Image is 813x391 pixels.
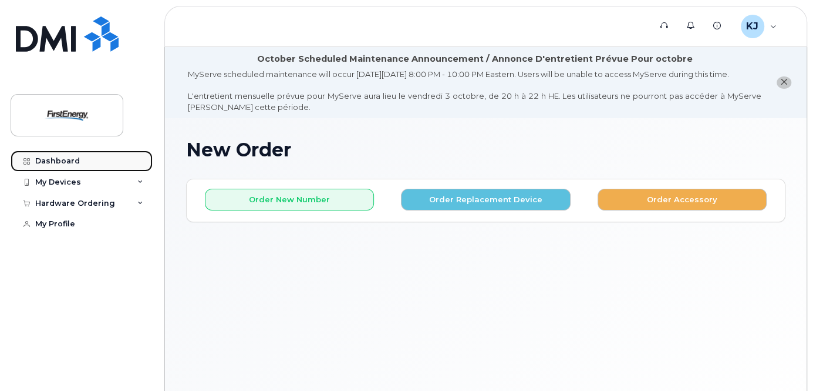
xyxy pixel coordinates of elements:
[598,189,767,210] button: Order Accessory
[762,340,804,382] iframe: Messenger Launcher
[205,189,374,210] button: Order New Number
[186,139,785,160] h1: New Order
[401,189,570,210] button: Order Replacement Device
[777,76,791,89] button: close notification
[188,69,761,112] div: MyServe scheduled maintenance will occur [DATE][DATE] 8:00 PM - 10:00 PM Eastern. Users will be u...
[257,53,693,65] div: October Scheduled Maintenance Announcement / Annonce D'entretient Prévue Pour octobre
